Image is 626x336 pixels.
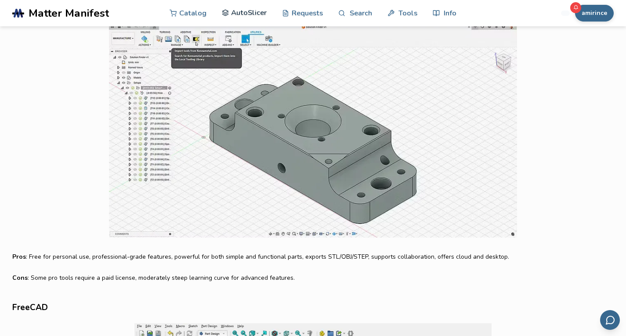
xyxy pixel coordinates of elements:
[12,253,26,261] strong: Pros
[575,5,614,22] button: amirince
[12,272,614,284] p: : Some pro tools require a paid license, moderately steep learning curve for advanced features.
[12,301,614,314] h3: FreeCAD
[12,274,28,282] strong: Cons
[600,310,620,330] button: Send feedback via email
[29,7,109,19] span: Matter Manifest
[12,251,614,263] p: : Free for personal use, professional-grade features, powerful for both simple and functional par...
